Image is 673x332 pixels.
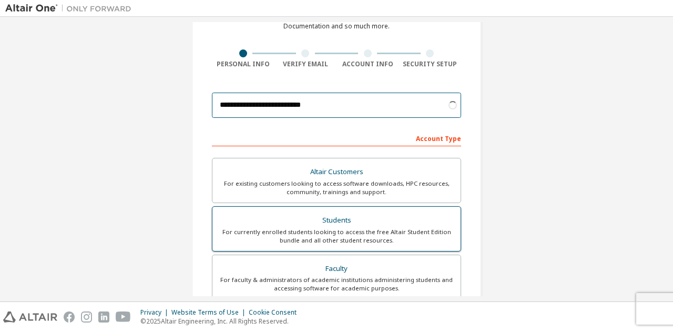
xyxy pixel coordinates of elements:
img: linkedin.svg [98,311,109,323]
div: For currently enrolled students looking to access the free Altair Student Edition bundle and all ... [219,228,454,245]
img: facebook.svg [64,311,75,323]
img: Altair One [5,3,137,14]
div: Altair Customers [219,165,454,179]
div: Personal Info [212,60,274,68]
div: Account Info [336,60,399,68]
p: © 2025 Altair Engineering, Inc. All Rights Reserved. [140,317,303,326]
div: Security Setup [399,60,462,68]
div: Students [219,213,454,228]
img: altair_logo.svg [3,311,57,323]
div: For existing customers looking to access software downloads, HPC resources, community, trainings ... [219,179,454,196]
div: For faculty & administrators of academic institutions administering students and accessing softwa... [219,276,454,293]
img: instagram.svg [81,311,92,323]
div: Privacy [140,308,171,317]
div: Faculty [219,261,454,276]
img: youtube.svg [116,311,131,323]
div: Cookie Consent [249,308,303,317]
div: Website Terms of Use [171,308,249,317]
div: Verify Email [274,60,337,68]
div: For Free Trials, Licenses, Downloads, Learning & Documentation and so much more. [263,14,410,31]
div: Account Type [212,129,461,146]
